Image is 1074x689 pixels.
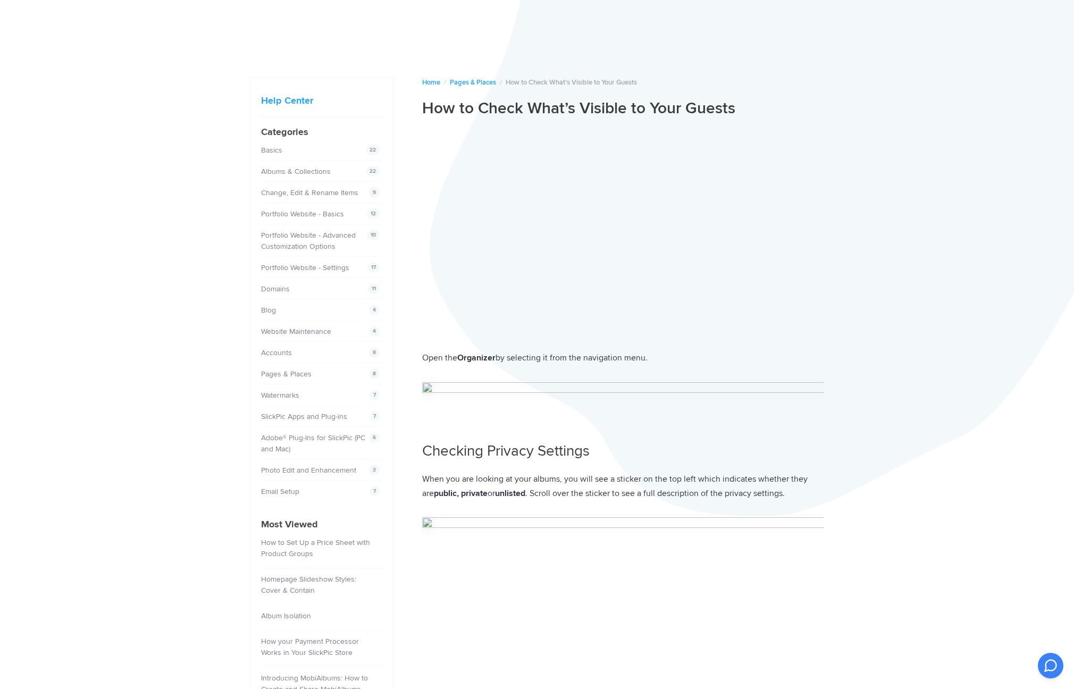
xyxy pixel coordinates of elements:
span: / [444,78,446,87]
h1: How to Check What’s Visible to Your Guests [422,98,824,119]
span: 7 [370,486,380,497]
span: Open the [422,352,457,363]
a: Photo Edit and Enhancement [261,466,356,475]
a: Homepage Slideshow Styles: Cover & Contain [261,575,356,595]
span: 7 [370,411,380,422]
a: Home [422,78,440,87]
span: 4 [369,326,380,337]
b: Organizer [457,352,496,363]
a: Pages & Places [261,369,312,379]
a: How your Payment Processor Works in Your SlickPic Store [261,637,359,657]
a: Albums & Collections [261,167,331,176]
span: 9 [369,187,380,198]
b: unlisted [495,488,525,499]
a: How to Set Up a Price Sheet with Product Groups [261,538,370,558]
h4: Most Viewed [261,517,382,532]
span: 4 [369,305,380,315]
span: How to Check What’s Visible to Your Guests [506,78,637,87]
a: Portfolio Website - Advanced Customization Options [261,231,356,251]
a: Domains [261,284,290,293]
span: 7 [370,390,380,400]
a: Watermarks [261,391,299,400]
span: 22 [366,145,380,155]
a: Portfolio Website - Basics [261,209,344,219]
span: 22 [366,166,380,177]
iframe: 34 How To Check What_s Visible To Your Guest Viewers [422,127,824,336]
a: Change, Edit & Rename Items [261,188,358,197]
span: 8 [369,347,380,358]
a: SlickPic Apps and Plug-ins [261,412,347,421]
b: public, private [434,488,488,499]
span: When you are looking at your albums, you will see a sticker on the top left which indicates wheth... [422,474,808,499]
a: Pages & Places [450,78,496,87]
a: Blog [261,306,276,315]
a: Website Maintenance [261,327,331,336]
span: 6 [369,432,380,443]
a: Accounts [261,348,292,357]
span: Checking Privacy Settings [422,442,590,460]
span: 3 [369,465,380,475]
a: Help Center [261,95,313,106]
a: Adobe® Plug-Ins for SlickPic (PC and Mac) [261,433,365,453]
span: 8 [369,368,380,379]
span: 10 [367,230,380,240]
a: Email Setup [261,487,299,496]
a: Portfolio Website - Settings [261,263,349,272]
span: 17 [367,262,380,273]
a: Basics [261,146,282,155]
h4: Categories [261,125,382,139]
span: by selecting it from the navigation menu. [496,352,648,363]
a: Album Isolation [261,611,311,620]
span: . Scroll over the sticker to see a full description of the privacy settings. [525,488,785,499]
span: or [488,488,495,499]
span: 11 [368,283,380,294]
span: / [500,78,502,87]
span: 12 [367,208,380,219]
